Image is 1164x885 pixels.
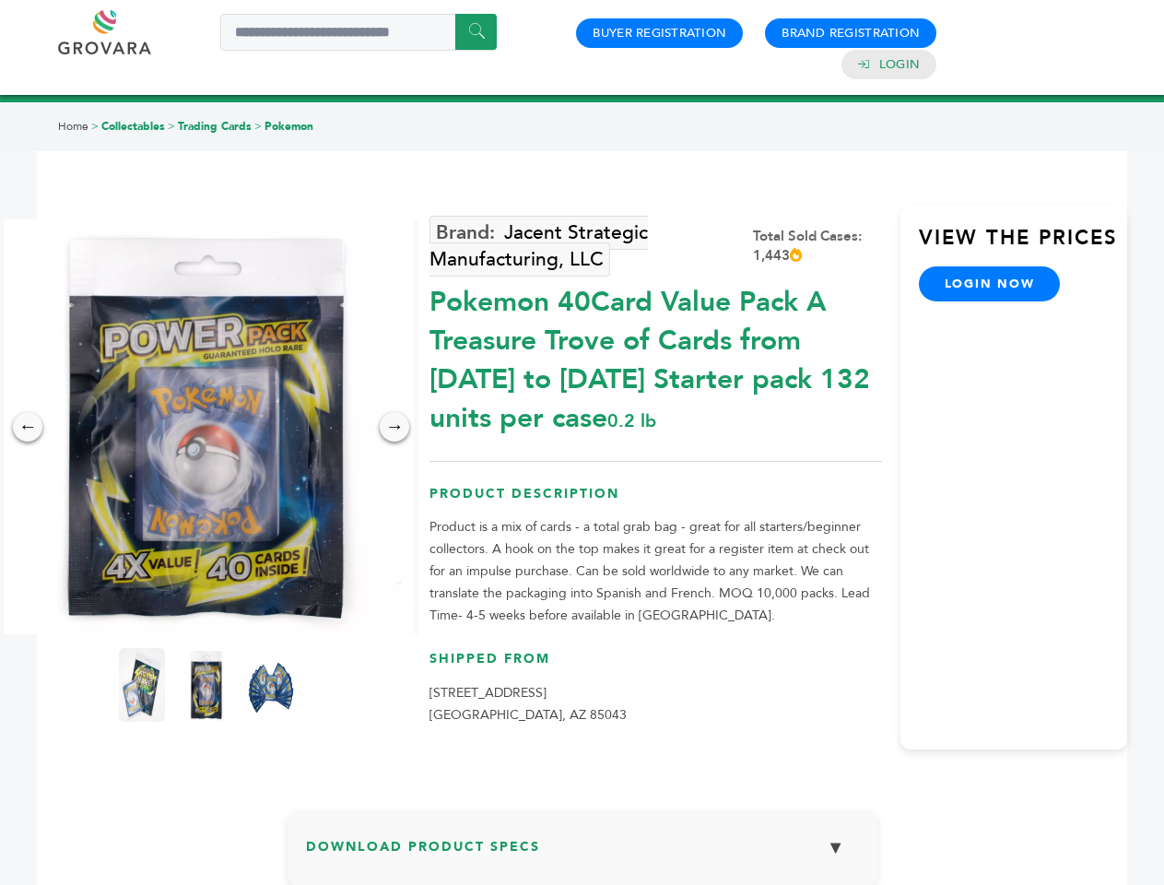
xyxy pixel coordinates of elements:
a: Home [58,119,88,134]
a: Collectables [101,119,165,134]
h3: Download Product Specs [306,828,859,881]
button: ▼ [813,828,859,867]
img: Pokemon 40-Card Value Pack – A Treasure Trove of Cards from 1996 to 2024 - Starter pack! 132 unit... [248,648,294,722]
h3: Product Description [429,485,882,517]
span: > [168,119,175,134]
div: → [380,412,409,442]
a: login now [919,266,1061,301]
p: [STREET_ADDRESS] [GEOGRAPHIC_DATA], AZ 85043 [429,682,882,726]
div: Total Sold Cases: 1,443 [753,227,882,265]
a: Login [879,56,920,73]
h3: Shipped From [429,650,882,682]
a: Trading Cards [178,119,252,134]
div: ← [13,412,42,442]
p: Product is a mix of cards - a total grab bag - great for all starters/beginner collectors. A hook... [429,516,882,627]
a: Pokemon [265,119,313,134]
span: > [91,119,99,134]
div: Pokemon 40Card Value Pack A Treasure Trove of Cards from [DATE] to [DATE] Starter pack 132 units ... [429,274,882,438]
img: Pokemon 40-Card Value Pack – A Treasure Trove of Cards from 1996 to 2024 - Starter pack! 132 unit... [183,648,229,722]
a: Buyer Registration [593,25,726,41]
a: Jacent Strategic Manufacturing, LLC [429,216,648,277]
h3: View the Prices [919,224,1127,266]
img: Pokemon 40-Card Value Pack – A Treasure Trove of Cards from 1996 to 2024 - Starter pack! 132 unit... [119,648,165,722]
a: Brand Registration [782,25,920,41]
span: 0.2 lb [607,408,656,433]
span: > [254,119,262,134]
input: Search a product or brand... [220,14,497,51]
